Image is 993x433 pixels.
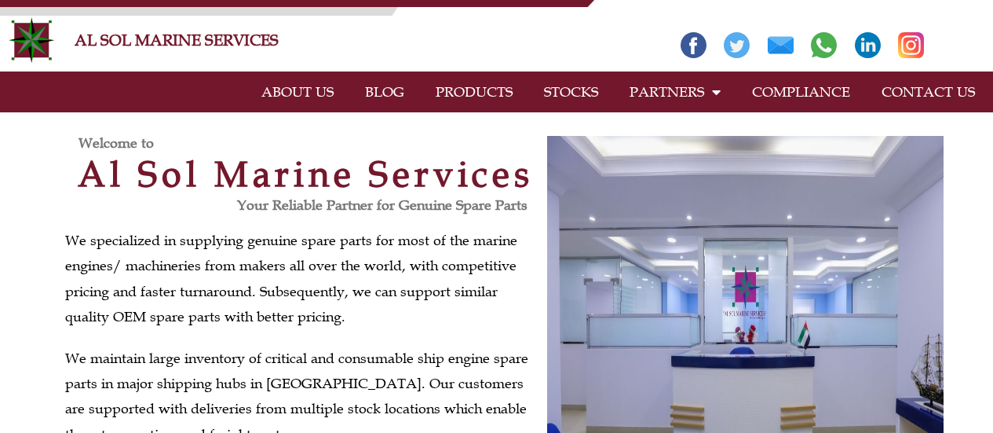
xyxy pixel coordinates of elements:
a: CONTACT US [866,74,991,110]
a: STOCKS [528,74,614,110]
a: PARTNERS [614,74,736,110]
h3: Your Reliable Partner for Genuine Spare Parts [65,198,528,212]
h2: Al Sol Marine Services [65,156,547,192]
a: ABOUT US [246,74,349,110]
a: AL SOL MARINE SERVICES [75,31,279,50]
a: PRODUCTS [420,74,528,110]
img: Alsolmarine-logo [8,17,55,64]
a: BLOG [349,74,420,110]
h3: Welcome to [78,136,547,150]
p: We specialized in supplying genuine spare parts for most of the marine engines/ machineries from ... [65,228,539,330]
a: COMPLIANCE [736,74,866,110]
